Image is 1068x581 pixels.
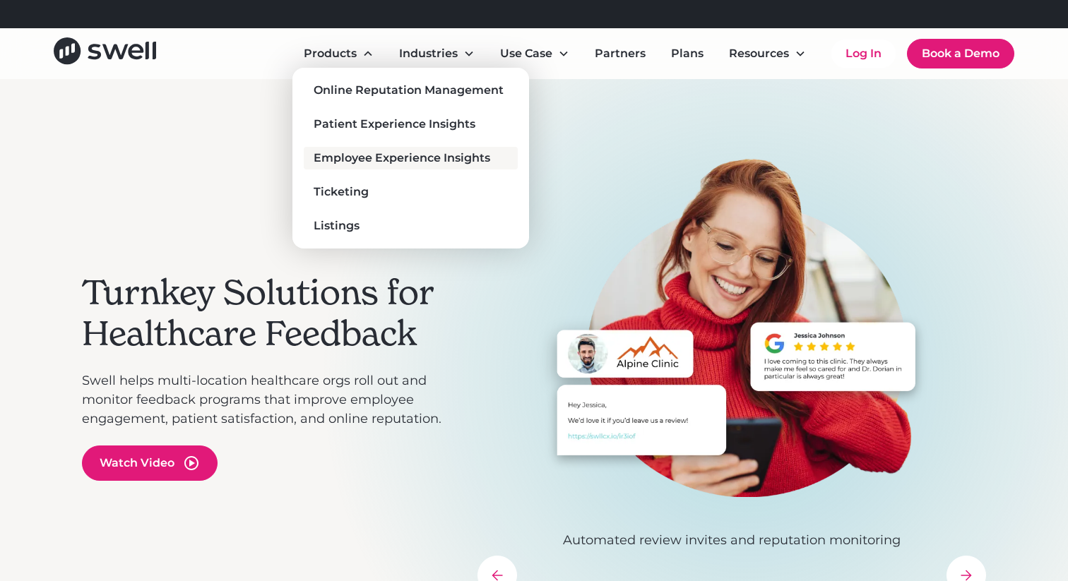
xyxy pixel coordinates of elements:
[907,39,1014,68] a: Book a Demo
[489,40,581,68] div: Use Case
[477,531,986,550] p: Automated review invites and reputation monitoring
[388,40,486,68] div: Industries
[477,158,986,550] div: 1 of 3
[292,40,385,68] div: Products
[729,45,789,62] div: Resources
[314,150,490,167] div: Employee Experience Insights
[304,215,517,237] a: Listings
[304,147,517,169] a: Employee Experience Insights
[82,445,218,481] a: open lightbox
[304,113,517,136] a: Patient Experience Insights
[314,82,504,99] div: Online Reputation Management
[583,40,657,68] a: Partners
[314,217,360,234] div: Listings
[660,40,715,68] a: Plans
[819,429,1068,581] iframe: Chat Widget
[82,371,463,429] p: Swell helps multi-location healthcare orgs roll out and monitor feedback programs that improve em...
[54,37,156,69] a: home
[718,40,817,68] div: Resources
[500,45,552,62] div: Use Case
[314,184,369,200] div: Ticketing
[304,45,357,62] div: Products
[82,272,463,354] h2: Turnkey Solutions for Healthcare Feedback
[304,79,517,102] a: Online Reputation Management
[100,455,174,472] div: Watch Video
[314,116,475,133] div: Patient Experience Insights
[831,40,896,68] a: Log In
[292,68,528,248] nav: Products
[399,45,458,62] div: Industries
[304,181,517,203] a: Ticketing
